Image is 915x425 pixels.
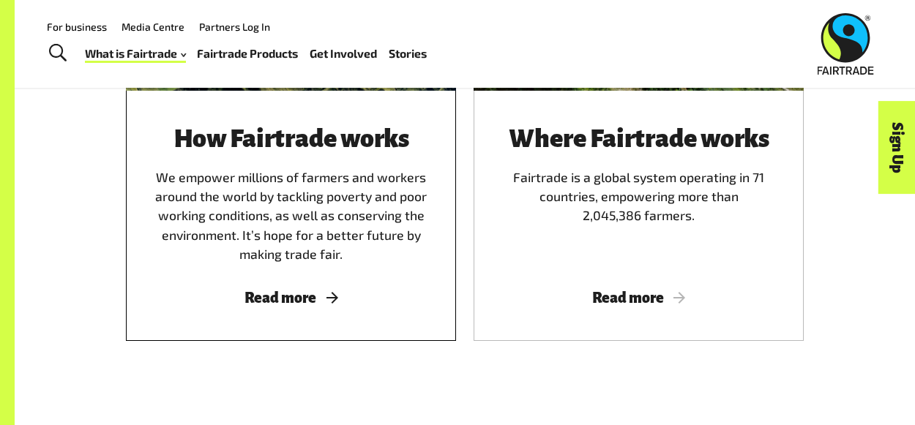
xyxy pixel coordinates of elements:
[143,126,438,154] h3: How Fairtrade works
[197,43,298,64] a: Fairtrade Products
[491,126,786,264] div: Fairtrade is a global system operating in 71 countries, empowering more than 2,045,386 farmers.
[47,20,107,33] a: For business
[491,290,786,306] span: Read more
[40,35,75,72] a: Toggle Search
[143,126,438,264] div: We empower millions of farmers and workers around the world by tackling poverty and poor working ...
[310,43,377,64] a: Get Involved
[199,20,270,33] a: Partners Log In
[491,126,786,154] h3: Where Fairtrade works
[389,43,427,64] a: Stories
[85,43,186,64] a: What is Fairtrade
[818,13,874,75] img: Fairtrade Australia New Zealand logo
[143,290,438,306] span: Read more
[122,20,184,33] a: Media Centre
